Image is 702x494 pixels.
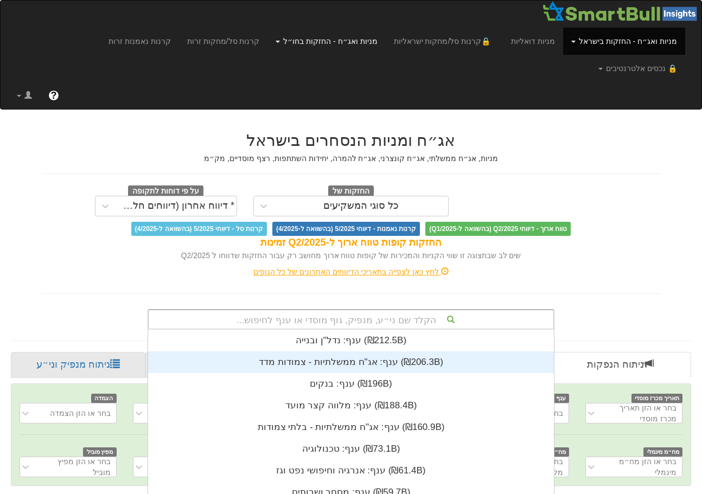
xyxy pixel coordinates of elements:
div: בחר או הזן מפיץ מוביל [38,456,111,478]
a: ? [40,82,67,109]
span: על פי דוחות לתקופה [128,185,203,197]
div: ענף: ‏אג"ח ממשלתיות - בלתי צמודות ‎(₪160.9B)‎ [148,416,554,438]
span: מח״מ מינמלי [643,447,682,457]
span: טווח ארוך - דיווחי Q2/2025 (בהשוואה ל-Q1/2025) [425,222,571,236]
a: פרופיל משקיע [145,352,283,378]
span: קרנות נאמנות - דיווחי 5/2025 (בהשוואה ל-4/2025) [272,222,420,236]
span: החזקות של [328,185,374,197]
div: החזקות קופות טווח ארוך ל-Q2/2025 זמינות [42,236,660,250]
h2: אג״ח ומניות הנסחרים בישראל [42,131,660,149]
div: הקלד שם ני״ע, מנפיק, גוף מוסדי או ענף לחיפוש... [149,310,553,329]
div: ענף: ‏נדל"ן ובנייה ‎(₪212.5B)‎ [148,330,554,351]
h5: מניות, אג״ח ממשלתי, אג״ח קונצרני, אג״ח להמרה, יחידות השתתפות, רצף מוסדיים, מק״מ [42,155,660,163]
div: בחר או הזן מח״מ מינמלי [604,456,677,478]
div: בחר או הזן הצמדה [50,408,111,419]
span: ענף [553,394,570,403]
div: שים לב שבתצוגה זו שווי הקניות והמכירות של קופות טווח ארוך מחושב רק עבור החזקות שדווחו ל Q2/2025 [42,250,660,261]
span: ? [50,90,56,101]
span: הצמדה [91,394,117,403]
a: ניתוח הנפקות [550,352,691,378]
a: מניות דואליות [503,28,563,55]
div: ענף: ‏טכנולוגיה ‎(₪73.1B)‎ [148,438,554,460]
span: מפיץ מוביל [83,447,117,457]
div: ענף: ‏מלווה קצר מועד ‎(₪188.4B)‎ [148,395,554,416]
span: קרנות סל - דיווחי 5/2025 (בהשוואה ל-4/2025) [131,222,267,236]
a: קרנות נאמנות זרות [100,28,179,55]
img: Smartbull [542,1,701,22]
a: 🔒קרנות סל/מחקות ישראליות [386,28,503,55]
div: ענף: ‏אנרגיה וחיפושי נפט וגז ‎(₪61.4B)‎ [148,460,554,482]
a: מניות ואג״ח - החזקות בישראל [563,28,685,55]
div: ענף: ‏אג"ח ממשלתיות - צמודות מדד ‎(₪206.3B)‎ [148,351,554,373]
div: * דיווח אחרון (דיווחים חלקיים) [118,201,235,211]
a: מניות ואג״ח - החזקות בחו״ל [267,28,385,55]
div: בחר או הזן תאריך מכרז מוסדי [604,402,677,424]
a: קרנות סל/מחקות זרות [179,28,268,55]
span: תאריך מכרז מוסדי [631,394,682,403]
div: לחץ כאן לצפייה בתאריכי הדיווחים האחרונים של כל הגופים [34,266,668,277]
div: ענף: ‏בנקים ‎(₪196B)‎ [148,373,554,395]
div: כל סוגי המשקיעים [323,201,399,211]
a: ניתוח מנפיק וני״ע [11,352,145,378]
a: 🔒 נכסים אלטרנטיבים [590,55,685,82]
